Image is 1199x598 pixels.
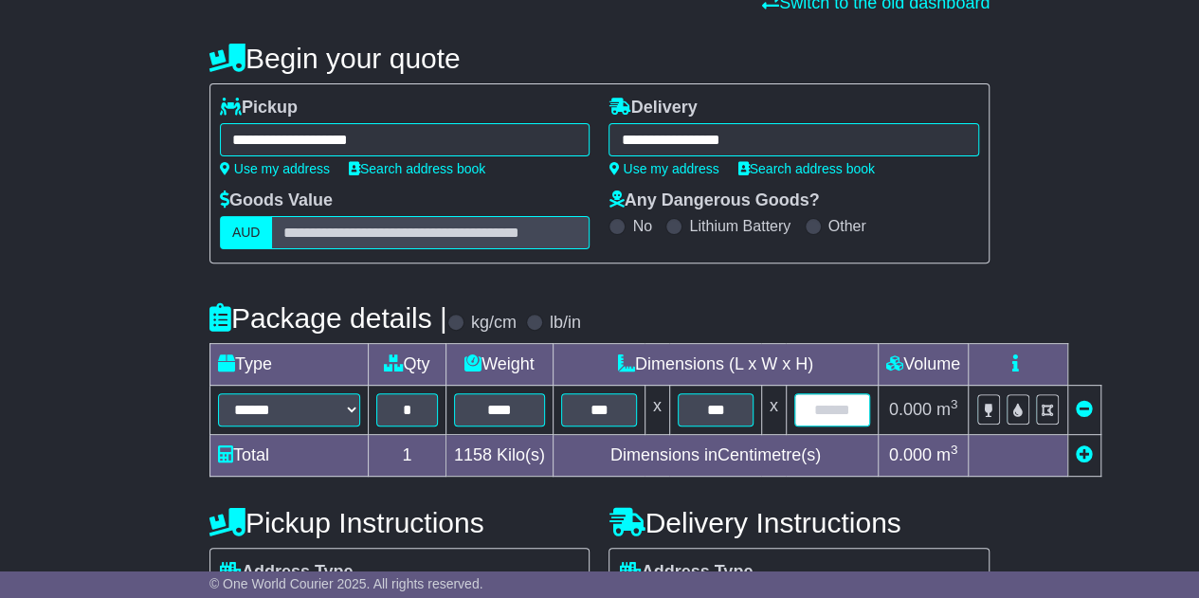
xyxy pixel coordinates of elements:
[1076,445,1093,464] a: Add new item
[209,302,447,334] h4: Package details |
[220,562,354,583] label: Address Type
[609,98,697,118] label: Delivery
[889,400,932,419] span: 0.000
[209,43,990,74] h4: Begin your quote
[209,435,368,477] td: Total
[889,445,932,464] span: 0.000
[220,98,298,118] label: Pickup
[445,435,553,477] td: Kilo(s)
[209,507,590,538] h4: Pickup Instructions
[609,190,819,211] label: Any Dangerous Goods?
[209,576,483,591] span: © One World Courier 2025. All rights reserved.
[349,161,485,176] a: Search address book
[738,161,875,176] a: Search address book
[553,435,878,477] td: Dimensions in Centimetre(s)
[828,217,866,235] label: Other
[878,344,968,386] td: Volume
[632,217,651,235] label: No
[619,562,753,583] label: Address Type
[445,344,553,386] td: Weight
[689,217,790,235] label: Lithium Battery
[609,161,718,176] a: Use my address
[645,386,669,435] td: x
[936,400,958,419] span: m
[951,443,958,457] sup: 3
[550,313,581,334] label: lb/in
[220,216,273,249] label: AUD
[553,344,878,386] td: Dimensions (L x W x H)
[368,344,445,386] td: Qty
[951,397,958,411] sup: 3
[609,507,990,538] h4: Delivery Instructions
[220,161,330,176] a: Use my address
[220,190,333,211] label: Goods Value
[368,435,445,477] td: 1
[936,445,958,464] span: m
[454,445,492,464] span: 1158
[761,386,786,435] td: x
[1076,400,1093,419] a: Remove this item
[209,344,368,386] td: Type
[471,313,517,334] label: kg/cm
